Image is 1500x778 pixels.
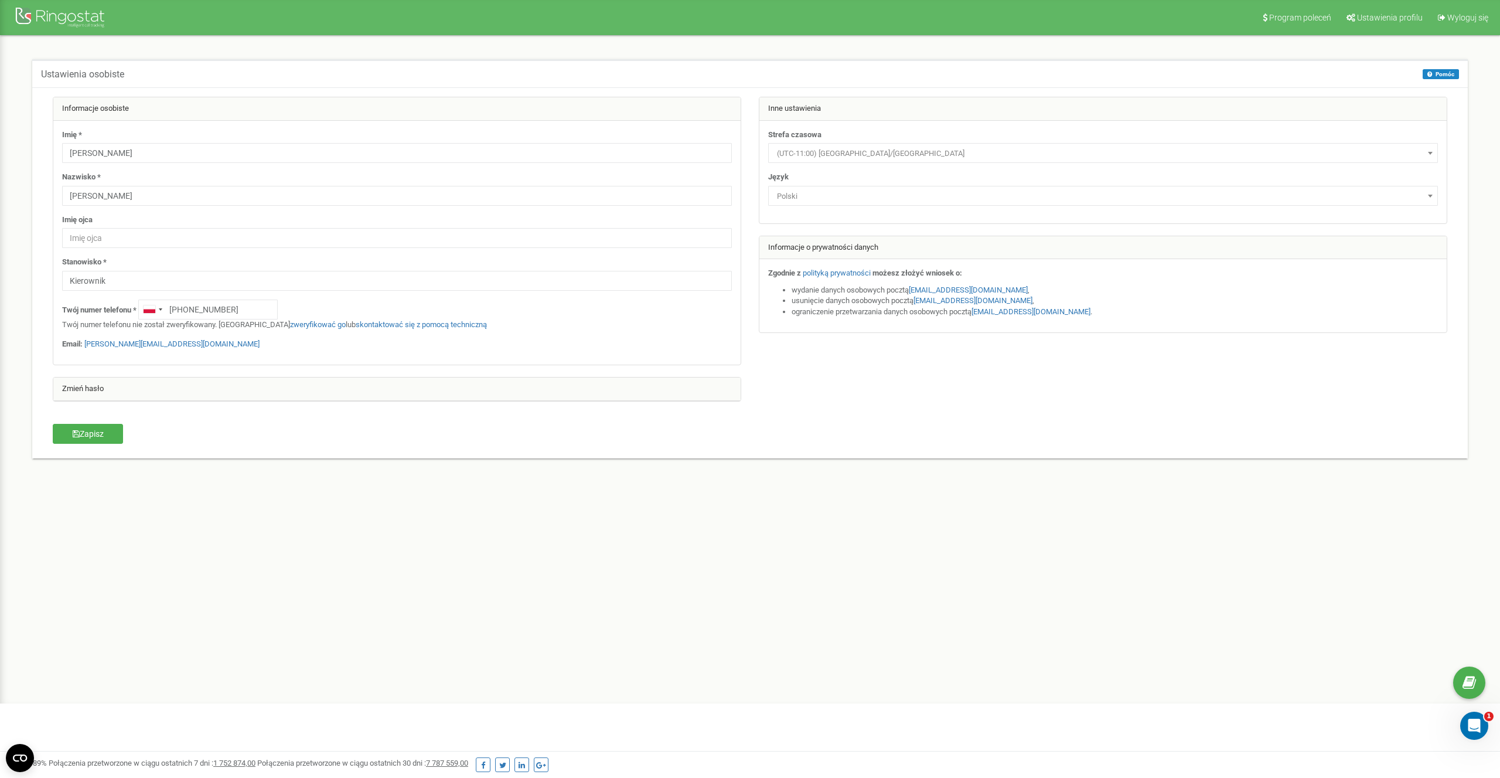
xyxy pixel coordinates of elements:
[768,130,821,141] label: Strefa czasowa
[792,295,1438,307] li: usunięcie danych osobowych pocztą ,
[53,97,741,121] div: Informacje osobiste
[139,300,166,319] div: Telephone country code
[772,188,1434,205] span: Polski
[6,744,34,772] button: Open CMP widget
[768,172,789,183] label: Język
[62,305,137,316] label: Twój numer telefonu *
[138,300,278,320] input: +1-800-555-55-55
[62,215,93,226] label: Imię ojca
[759,236,1447,260] div: Informacje o prywatności danych
[84,339,260,348] a: [PERSON_NAME][EMAIL_ADDRESS][DOMAIN_NAME]
[1460,712,1488,740] iframe: Intercom live chat
[1484,712,1494,721] span: 1
[792,285,1438,296] li: wydanie danych osobowych pocztą ,
[62,143,732,163] input: Imię
[768,143,1438,163] span: (UTC-11:00) Pacific/Midway
[872,269,962,277] strong: możesz złożyć wniosek o:
[971,307,1090,316] a: [EMAIL_ADDRESS][DOMAIN_NAME]
[759,97,1447,121] div: Inne ustawienia
[41,69,124,80] h5: Ustawienia osobiste
[62,228,732,248] input: Imię ojca
[62,130,82,141] label: Imię *
[62,320,732,331] p: Twój numer telefonu nie został zweryfikowany. [GEOGRAPHIC_DATA] lub
[913,296,1032,305] a: [EMAIL_ADDRESS][DOMAIN_NAME]
[62,186,732,206] input: Nazwisko
[53,424,123,444] button: Zapisz
[792,307,1438,318] li: ograniczenie przetwarzania danych osobowych pocztą .
[62,172,101,183] label: Nazwisko *
[1447,13,1488,22] span: Wyloguj się
[768,186,1438,206] span: Polski
[62,257,107,268] label: Stanowisko *
[1269,13,1331,22] span: Program poleceń
[1423,69,1459,79] button: Pomóc
[62,339,83,348] strong: Email:
[290,320,346,329] a: zweryfikować go
[356,320,487,329] a: skontaktować się z pomocą techniczną
[803,269,871,277] a: polityką prywatności
[768,269,801,277] strong: Zgodnie z
[53,378,741,401] div: Zmień hasło
[772,145,1434,162] span: (UTC-11:00) Pacific/Midway
[1357,13,1423,22] span: Ustawienia profilu
[62,271,732,291] input: Stanowisko
[909,286,1028,294] a: [EMAIL_ADDRESS][DOMAIN_NAME]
